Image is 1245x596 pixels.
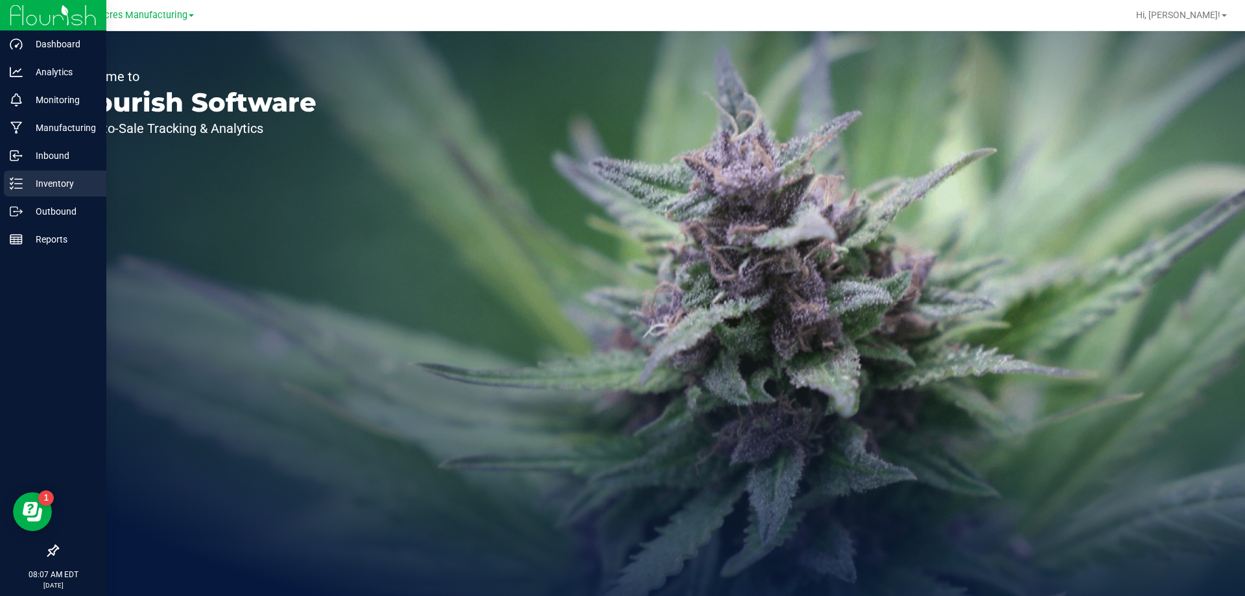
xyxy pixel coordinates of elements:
[23,232,101,247] p: Reports
[70,70,316,83] p: Welcome to
[71,10,187,21] span: Green Acres Manufacturing
[38,490,54,506] iframe: Resource center unread badge
[23,92,101,108] p: Monitoring
[10,121,23,134] inline-svg: Manufacturing
[6,569,101,580] p: 08:07 AM EDT
[1136,10,1220,20] span: Hi, [PERSON_NAME]!
[23,120,101,136] p: Manufacturing
[70,122,316,135] p: Seed-to-Sale Tracking & Analytics
[10,205,23,218] inline-svg: Outbound
[10,149,23,162] inline-svg: Inbound
[23,148,101,163] p: Inbound
[70,89,316,115] p: Flourish Software
[23,64,101,80] p: Analytics
[10,177,23,190] inline-svg: Inventory
[10,66,23,78] inline-svg: Analytics
[13,492,52,531] iframe: Resource center
[6,580,101,590] p: [DATE]
[10,38,23,51] inline-svg: Dashboard
[23,36,101,52] p: Dashboard
[23,176,101,191] p: Inventory
[10,93,23,106] inline-svg: Monitoring
[10,233,23,246] inline-svg: Reports
[23,204,101,219] p: Outbound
